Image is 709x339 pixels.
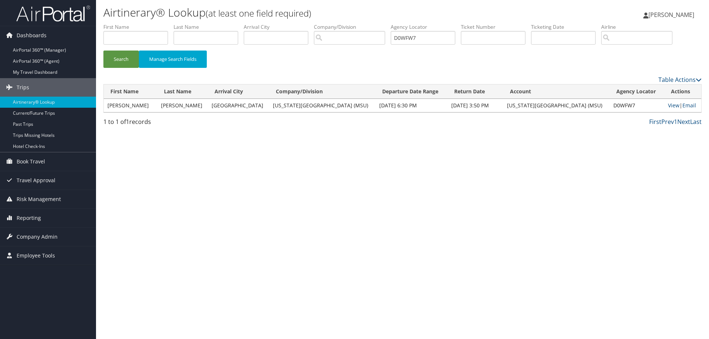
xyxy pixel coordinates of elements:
small: (at least one field required) [206,7,311,19]
a: Email [682,102,696,109]
a: Next [677,118,690,126]
label: Agency Locator [391,23,461,31]
span: Dashboards [17,26,47,45]
th: Account: activate to sort column ascending [503,84,610,99]
span: Trips [17,78,29,97]
th: Departure Date Range: activate to sort column ascending [376,84,448,99]
span: Travel Approval [17,171,55,190]
label: Ticketing Date [531,23,601,31]
label: Last Name [174,23,244,31]
h1: Airtinerary® Lookup [103,5,502,20]
label: Airline [601,23,678,31]
td: [PERSON_NAME] [157,99,208,112]
th: Actions [664,84,701,99]
th: Last Name: activate to sort column ascending [157,84,208,99]
span: Company Admin [17,228,58,246]
span: Reporting [17,209,41,227]
td: [DATE] 3:50 PM [448,99,503,112]
a: [PERSON_NAME] [643,4,702,26]
div: 1 to 1 of records [103,117,245,130]
td: [US_STATE][GEOGRAPHIC_DATA] (MSU) [269,99,376,112]
span: Book Travel [17,152,45,171]
a: First [649,118,661,126]
td: D0WFW7 [610,99,664,112]
th: Arrival City: activate to sort column ascending [208,84,269,99]
td: [PERSON_NAME] [104,99,157,112]
a: 1 [674,118,677,126]
a: Table Actions [658,76,702,84]
span: Employee Tools [17,246,55,265]
td: [US_STATE][GEOGRAPHIC_DATA] (MSU) [503,99,610,112]
th: First Name: activate to sort column ascending [104,84,157,99]
th: Return Date: activate to sort column ascending [448,84,503,99]
a: Prev [661,118,674,126]
button: Search [103,51,139,68]
img: airportal-logo.png [16,5,90,22]
th: Agency Locator: activate to sort column ascending [610,84,664,99]
label: First Name [103,23,174,31]
td: [DATE] 6:30 PM [376,99,448,112]
span: [PERSON_NAME] [648,11,694,19]
a: View [668,102,679,109]
label: Arrival City [244,23,314,31]
td: | [664,99,701,112]
td: [GEOGRAPHIC_DATA] [208,99,269,112]
label: Company/Division [314,23,391,31]
a: Last [690,118,702,126]
label: Ticket Number [461,23,531,31]
th: Company/Division [269,84,376,99]
span: 1 [126,118,129,126]
button: Manage Search Fields [139,51,207,68]
span: Risk Management [17,190,61,208]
